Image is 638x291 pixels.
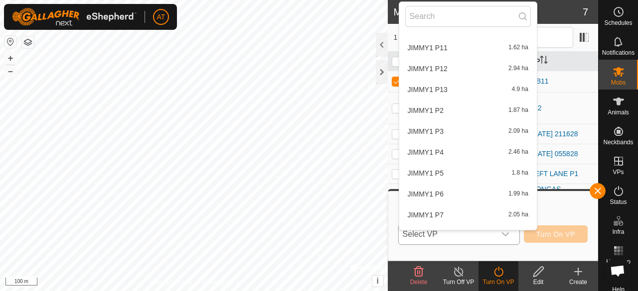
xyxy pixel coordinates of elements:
div: Turn On VP [478,278,518,287]
span: Animals [608,109,629,115]
span: Select VP [399,224,495,244]
input: Search [405,6,531,27]
span: AT [157,12,165,22]
span: JIMMY1 P7 [408,211,444,218]
button: i [372,276,383,287]
span: Heatmap [606,259,631,265]
span: JIMMY1 P11 [408,44,448,51]
div: Turn Off VP [439,278,478,287]
span: Delete [410,279,428,286]
span: 1.8 ha [512,170,528,177]
div: Create [558,278,598,287]
li: JIMMY1 P5 [399,163,537,183]
span: 1.87 ha [508,107,528,114]
a: [DATE] 055828 [531,150,578,158]
p-sorticon: Activate to sort [540,57,548,65]
img: Gallagher Logo [12,8,137,26]
span: 2.09 ha [508,128,528,135]
a: Privacy Policy [155,278,192,287]
li: JIMMY1 P8 [399,226,537,246]
span: Neckbands [603,139,633,145]
div: dropdown trigger [495,224,515,244]
span: JIMMY1 P6 [408,191,444,197]
span: VPs [613,169,624,175]
div: Open chat [604,257,631,284]
a: LEFT LANE P1 [531,170,578,178]
a: J B11 [531,77,549,85]
li: JIMMY1 P6 [399,184,537,204]
span: JIMMY1 P4 [408,149,444,156]
li: JIMMY1 P7 [399,205,537,225]
a: [DATE] 211628 [531,130,578,138]
li: JIMMY1 P13 [399,80,537,99]
li: JIMMY1 P3 [399,121,537,141]
li: JIMMY1 P12 [399,59,537,79]
button: – [4,65,16,77]
div: Edit [518,278,558,287]
span: 1 selected [394,32,453,43]
span: 2.05 ha [508,211,528,218]
span: JIMMY1 P12 [408,65,448,72]
span: i [376,277,378,285]
span: 1.99 ha [508,191,528,197]
button: Reset Map [4,36,16,48]
li: JIMMY1 P11 [399,38,537,58]
span: Status [610,199,627,205]
a: H 2 [531,104,542,112]
span: Turn On VP [536,230,575,238]
span: Infra [612,229,624,235]
button: + [4,52,16,64]
a: DONGAS PADDOCK [531,185,565,203]
span: Notifications [602,50,635,56]
span: JIMMY1 P13 [408,86,448,93]
th: VP [527,52,598,71]
button: Turn On VP [524,225,588,243]
h2: Mobs [394,6,583,18]
span: JIMMY1 P5 [408,170,444,177]
a: Contact Us [203,278,233,287]
span: 2.46 ha [508,149,528,156]
span: Schedules [604,20,632,26]
span: 1.62 ha [508,44,528,51]
li: JIMMY1 P4 [399,142,537,162]
span: 2.94 ha [508,65,528,72]
span: JIMMY1 P2 [408,107,444,114]
span: JIMMY1 P3 [408,128,444,135]
li: JIMMY1 P2 [399,100,537,120]
span: 4.9 ha [512,86,528,93]
span: 7 [583,4,588,19]
span: Mobs [611,80,626,86]
button: Map Layers [22,36,34,48]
